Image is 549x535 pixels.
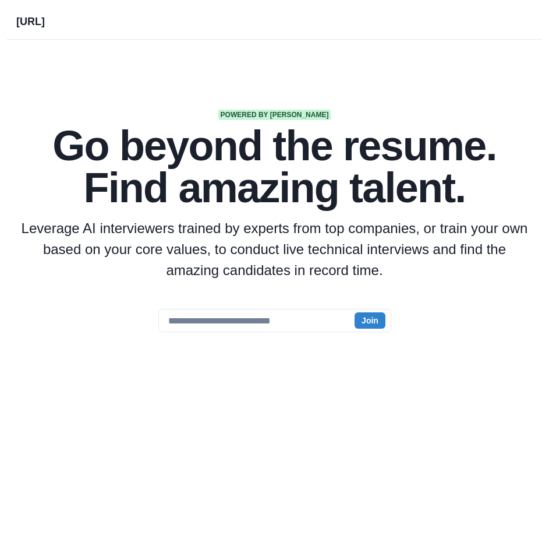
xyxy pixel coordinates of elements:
h1: Go beyond the resume. Find amazing talent. [19,125,530,209]
span: Powered by [PERSON_NAME] [218,110,331,120]
a: [URL] [16,9,45,30]
button: Join [355,312,385,329]
p: Leverage AI interviewers trained by experts from top companies, or train your own based on your c... [19,218,530,281]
